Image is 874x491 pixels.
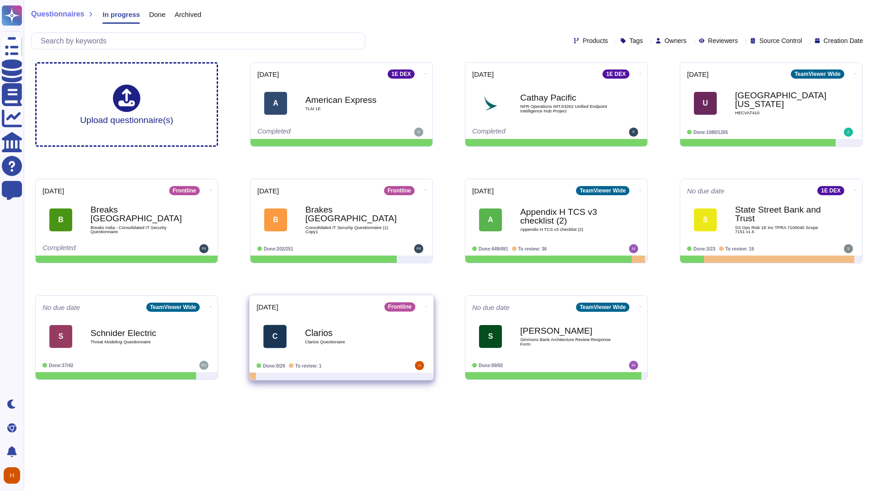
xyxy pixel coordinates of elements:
[735,111,826,115] span: HECVAT410
[479,325,502,348] div: S
[91,340,182,344] span: Threat Modeling Questionnaire
[91,205,182,223] b: Breaks [GEOGRAPHIC_DATA]
[264,208,287,231] div: B
[629,244,638,253] img: user
[263,363,285,368] span: Done: 0/29
[305,328,397,337] b: Clarios
[264,246,293,251] span: Done: 202/251
[49,363,73,368] span: Done: 37/42
[384,186,415,195] div: Frontline
[735,225,826,234] span: SS Ops Risk 1E Inc TPRA 7100040 Scope 7151 v1.6
[49,208,72,231] div: B
[735,205,826,223] b: State Street Bank and Trust
[629,361,638,370] img: user
[576,186,629,195] div: TeamViewer Wide
[479,92,502,115] img: Logo
[817,186,844,195] div: 1E DEX
[257,128,369,137] div: Completed
[414,128,423,137] img: user
[520,208,612,225] b: Appendix H TCS v3 checklist (2)
[49,325,72,348] div: S
[305,340,397,344] span: Clarios Questionaire
[43,244,155,253] div: Completed
[472,128,584,137] div: Completed
[43,187,64,194] span: [DATE]
[520,104,612,113] span: NFR Operations IMT.63262 Unified Endpoint Intelligence Hub Project
[149,11,165,18] span: Done
[169,186,200,195] div: Frontline
[520,227,612,232] span: Appendix H TCS v3 checklist (2)
[305,205,397,223] b: Brakes [GEOGRAPHIC_DATA]
[694,92,717,115] div: U
[43,304,80,311] span: No due date
[708,37,738,44] span: Reviewers
[80,85,173,124] div: Upload questionnaire(s)
[199,361,208,370] img: user
[687,71,709,78] span: [DATE]
[602,69,629,79] div: 1E DEX
[102,11,140,18] span: In progress
[305,107,397,111] span: TLM 1E
[693,130,728,135] span: Done: 1080/1265
[479,363,503,368] span: Done: 89/92
[388,69,415,79] div: 1E DEX
[263,325,287,348] div: C
[36,33,365,49] input: Search by keywords
[687,187,725,194] span: No due date
[629,37,643,44] span: Tags
[725,246,754,251] span: To review: 19
[31,11,84,18] span: Questionnaires
[735,91,826,108] b: [GEOGRAPHIC_DATA][US_STATE]
[305,96,397,104] b: American Express
[4,467,20,484] img: user
[791,69,844,79] div: TeamViewer Wide
[264,92,287,115] div: A
[576,303,629,312] div: TeamViewer Wide
[629,128,638,137] img: user
[384,302,416,311] div: Frontline
[520,337,612,346] span: Simmons Bank Architecture Review Response Form
[257,187,279,194] span: [DATE]
[472,187,494,194] span: [DATE]
[479,246,508,251] span: Done: 449/491
[91,225,182,234] span: Breaks India - Consolidated IT Security Questionnaire
[518,246,547,251] span: To review: 36
[2,465,27,486] button: user
[583,37,608,44] span: Products
[146,303,200,312] div: TeamViewer Wide
[305,225,397,234] span: Consolidated IT Security Questionnaire (1) Copy1
[693,246,715,251] span: Done: 3/23
[472,304,510,311] span: No due date
[759,37,802,44] span: Source Control
[414,244,423,253] img: user
[520,326,612,335] b: [PERSON_NAME]
[665,37,687,44] span: Owners
[472,71,494,78] span: [DATE]
[844,128,853,137] img: user
[824,37,863,44] span: Creation Date
[844,244,853,253] img: user
[175,11,201,18] span: Archived
[415,361,424,370] img: user
[479,208,502,231] div: A
[694,208,717,231] div: S
[91,329,182,337] b: Schnider Electric
[199,244,208,253] img: user
[256,304,278,310] span: [DATE]
[295,363,322,368] span: To review: 1
[520,93,612,102] b: Cathay Pacific
[257,71,279,78] span: [DATE]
